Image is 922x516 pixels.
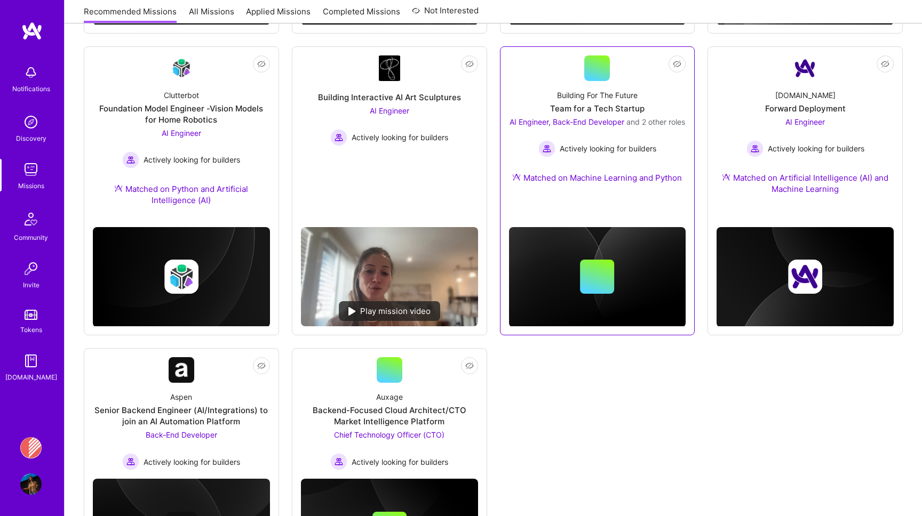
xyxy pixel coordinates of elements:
[768,143,864,154] span: Actively looking for builders
[788,260,822,294] img: Company logo
[538,140,555,157] img: Actively looking for builders
[550,103,645,114] div: Team for a Tech Startup
[18,180,44,191] div: Missions
[673,60,681,68] i: icon EyeClosed
[339,301,440,321] div: Play mission video
[144,456,240,467] span: Actively looking for builders
[20,350,42,372] img: guide book
[122,453,139,470] img: Actively looking for builders
[122,151,139,168] img: Actively looking for builders
[512,173,521,181] img: Ateam Purple Icon
[169,55,194,80] img: Company Logo
[352,456,448,467] span: Actively looking for builders
[509,55,686,196] a: Building For The FutureTeam for a Tech StartupAI Engineer, Back-End Developer and 2 other rolesAc...
[25,310,37,320] img: tokens
[301,227,478,327] img: No Mission
[785,117,825,126] span: AI Engineer
[18,437,44,458] a: Banjo Health: AI Coding Tools Enablement Workshop
[722,173,730,181] img: Ateam Purple Icon
[746,140,764,157] img: Actively looking for builders
[301,55,478,219] a: Company LogoBuilding Interactive AI Art SculpturesAI Engineer Actively looking for buildersActive...
[144,154,240,165] span: Actively looking for builders
[717,55,894,207] a: Company Logo[DOMAIN_NAME]Forward DeploymentAI Engineer Actively looking for buildersActively look...
[5,372,57,383] div: [DOMAIN_NAME]
[20,159,42,180] img: teamwork
[881,60,889,68] i: icon EyeClosed
[330,129,347,146] img: Actively looking for builders
[189,6,234,23] a: All Missions
[334,430,444,439] span: Chief Technology Officer (CTO)
[323,6,400,23] a: Completed Missions
[330,453,347,470] img: Actively looking for builders
[765,103,846,114] div: Forward Deployment
[14,232,48,243] div: Community
[465,361,474,370] i: icon EyeClosed
[560,143,656,154] span: Actively looking for builders
[16,133,46,144] div: Discovery
[376,391,403,402] div: Auxage
[20,473,42,495] img: User Avatar
[717,172,894,195] div: Matched on Artificial Intelligence (AI) and Machine Learning
[512,172,682,183] div: Matched on Machine Learning and Python
[93,405,270,427] div: Senior Backend Engineer (AI/Integrations) to join an AI Automation Platform
[626,117,685,126] span: and 2 other roles
[12,83,50,94] div: Notifications
[775,90,836,101] div: [DOMAIN_NAME]
[93,227,270,327] img: cover
[301,357,478,470] a: AuxageBackend-Focused Cloud Architect/CTO Market Intelligence PlatformChief Technology Officer (C...
[20,437,42,458] img: Banjo Health: AI Coding Tools Enablement Workshop
[21,21,43,41] img: logo
[164,90,199,101] div: Clutterbot
[20,62,42,83] img: bell
[93,183,270,206] div: Matched on Python and Artificial Intelligence (AI)
[379,55,400,81] img: Company Logo
[318,92,461,103] div: Building Interactive AI Art Sculptures
[93,103,270,125] div: Foundation Model Engineer -Vision Models for Home Robotics
[792,55,818,81] img: Company Logo
[162,128,201,138] span: AI Engineer
[164,260,198,294] img: Company logo
[18,473,44,495] a: User Avatar
[509,227,686,327] img: cover
[412,4,479,23] a: Not Interested
[20,111,42,133] img: discovery
[352,132,448,143] span: Actively looking for builders
[257,361,266,370] i: icon EyeClosed
[18,206,44,232] img: Community
[169,357,194,383] img: Company Logo
[301,405,478,427] div: Backend-Focused Cloud Architect/CTO Market Intelligence Platform
[84,6,177,23] a: Recommended Missions
[170,391,192,402] div: Aspen
[23,279,39,291] div: Invite
[465,60,474,68] i: icon EyeClosed
[20,324,42,335] div: Tokens
[93,55,270,219] a: Company LogoClutterbotFoundation Model Engineer -Vision Models for Home RoboticsAI Engineer Activ...
[717,227,894,327] img: cover
[93,357,270,470] a: Company LogoAspenSenior Backend Engineer (AI/Integrations) to join an AI Automation PlatformBack-...
[557,90,638,101] div: Building For The Future
[510,117,624,126] span: AI Engineer, Back-End Developer
[370,106,409,115] span: AI Engineer
[20,258,42,279] img: Invite
[114,184,123,192] img: Ateam Purple Icon
[246,6,311,23] a: Applied Missions
[348,307,356,316] img: play
[257,60,266,68] i: icon EyeClosed
[146,430,217,439] span: Back-End Developer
